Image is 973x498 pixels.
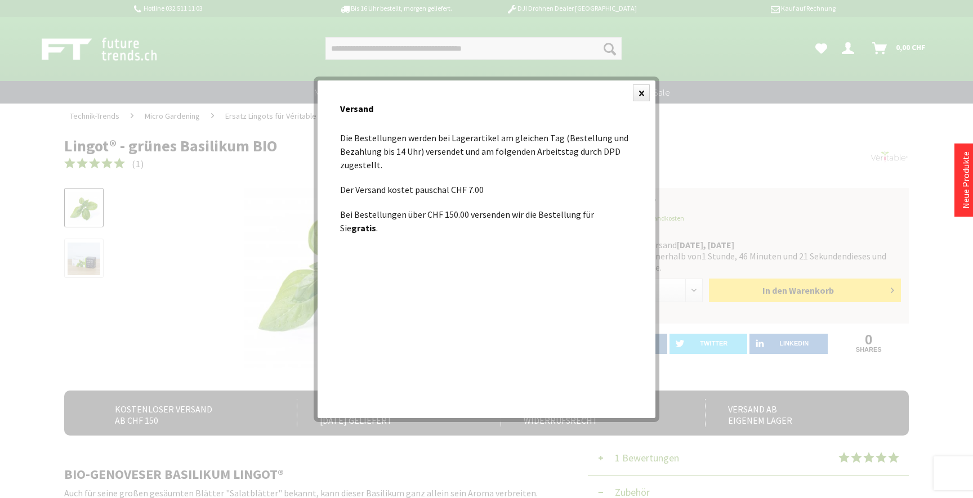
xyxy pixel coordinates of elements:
p: Die Bestellungen werden bei Lagerartikel am gleichen Tag (Bestellung und Bezahlung bis 14 Uhr) ve... [340,131,633,172]
a: Neue Produkte [960,151,971,209]
strong: gratis [351,222,376,234]
p: Bei Bestellungen über CHF 150.00 versenden wir die Bestellung für Sie . [340,208,633,235]
p: Der Versand kostet pauschal CHF 7.00 [340,183,633,196]
div: Versand [340,92,633,120]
